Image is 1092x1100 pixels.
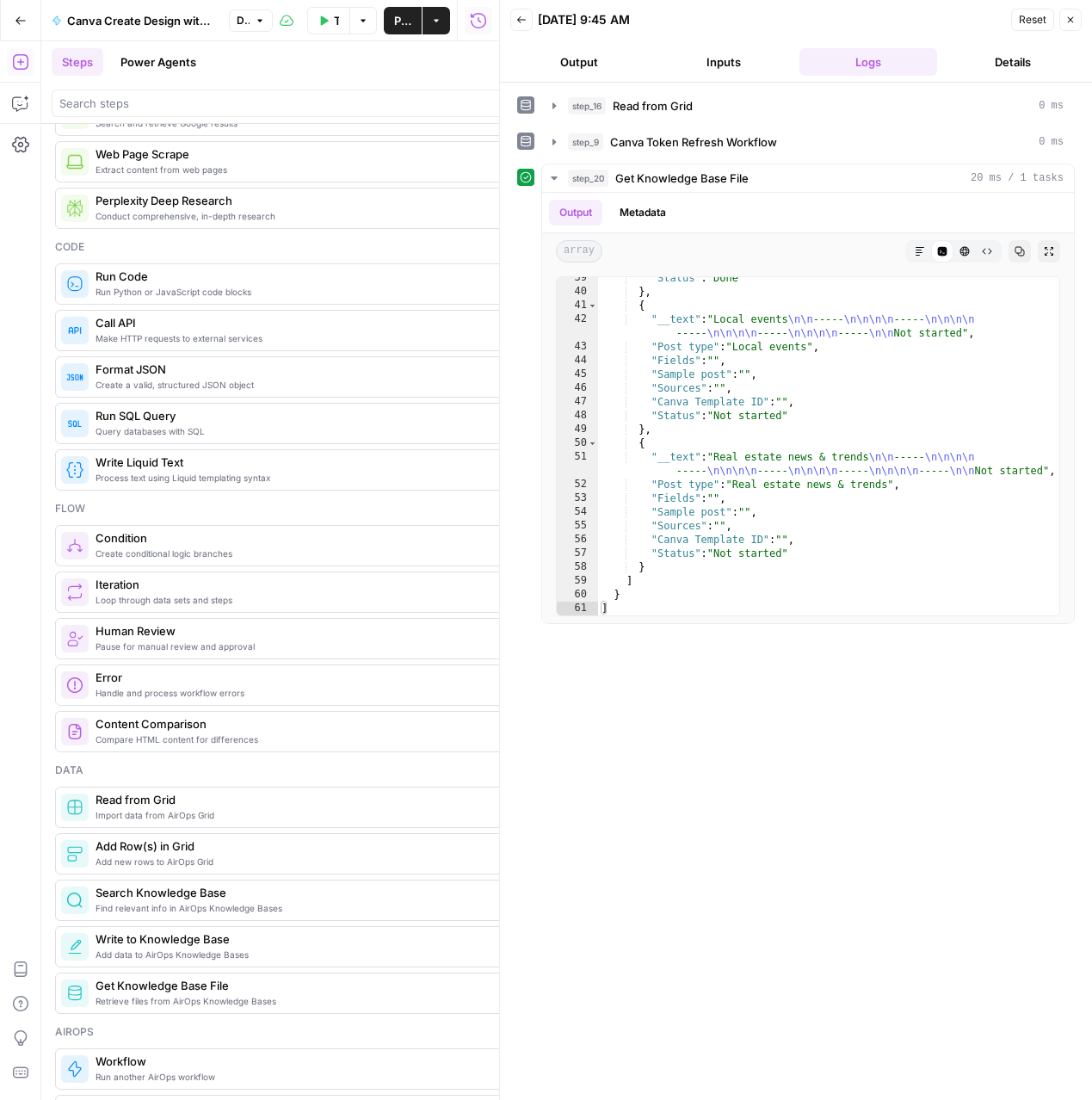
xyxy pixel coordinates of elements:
span: Process text using Liquid templating syntax [96,471,528,485]
button: Output [510,48,648,76]
span: Test Workflow [334,12,339,29]
button: Details [944,48,1082,76]
span: Add Row(s) in Grid [96,837,528,855]
span: Web Page Scrape [96,145,528,163]
span: Draft [237,13,250,28]
span: Publish [394,12,411,29]
span: Add data to AirOps Knowledge Bases [96,948,528,961]
span: 20 ms / 1 tasks [971,170,1064,186]
button: Test Workflow [307,7,349,34]
div: 41 [557,299,598,312]
div: 58 [557,560,598,574]
div: 60 [557,588,598,602]
div: 20 ms / 1 tasks [542,193,1074,623]
span: Find relevant info in AirOps Knowledge Bases [96,901,528,915]
div: 39 [557,271,598,285]
span: Run Code [96,268,528,285]
span: Loop through data sets and steps [96,593,528,607]
span: Error [96,669,528,686]
span: Content Comparison [96,715,528,732]
span: Perplexity Deep Research [96,192,528,209]
span: Write Liquid Text [96,454,528,471]
button: 20 ms / 1 tasks [542,164,1074,192]
span: Compare HTML content for differences [96,732,528,746]
div: Flow [55,501,543,516]
div: 59 [557,574,598,588]
span: Canva Create Design with Image based on Single prompt PERSONALIZED [67,12,215,29]
div: 47 [557,395,598,409]
span: Create a valid, structured JSON object [96,378,528,392]
div: 53 [557,491,598,505]
span: Retrieve files from AirOps Knowledge Bases [96,994,528,1008]
button: Inputs [655,48,793,76]
div: 44 [557,354,598,368]
button: 0 ms [542,128,1074,156]
span: Query databases with SQL [96,424,528,438]
button: Reset [1011,9,1054,31]
div: 50 [557,436,598,450]
span: array [556,240,602,263]
span: Add new rows to AirOps Grid [96,855,528,868]
span: Read from Grid [96,791,528,808]
button: Logs [799,48,937,76]
button: Output [549,200,602,226]
span: Conduct comprehensive, in-depth research [96,209,528,223]
span: Condition [96,529,528,547]
span: Canva Token Refresh Workflow [610,133,777,151]
div: 49 [557,423,598,436]
div: 54 [557,505,598,519]
span: Extract content from web pages [96,163,528,176]
div: 40 [557,285,598,299]
img: vrinnnclop0vshvmafd7ip1g7ohf [66,723,83,740]
div: 56 [557,533,598,547]
span: Write to Knowledge Base [96,930,528,948]
span: Reset [1019,12,1046,28]
div: 57 [557,547,598,560]
div: 46 [557,381,598,395]
span: Handle and process workflow errors [96,686,528,700]
span: Toggle code folding, rows 50 through 58 [588,436,597,450]
span: Iteration [96,576,528,593]
span: Create conditional logic branches [96,547,528,560]
span: Run another AirOps workflow [96,1070,528,1084]
div: Data [55,763,543,778]
span: Call API [96,314,528,331]
span: Get Knowledge Base File [615,170,749,187]
span: Run SQL Query [96,407,528,424]
button: Steps [52,48,103,76]
button: Publish [384,7,422,34]
span: Get Knowledge Base File [96,977,528,994]
div: Code [55,239,543,255]
span: step_9 [568,133,603,151]
button: Draft [229,9,273,32]
input: Search steps [59,95,539,112]
span: Make HTTP requests to external services [96,331,528,345]
div: 48 [557,409,598,423]
div: 43 [557,340,598,354]
button: 0 ms [542,92,1074,120]
span: step_20 [568,170,608,187]
div: 42 [557,312,598,340]
span: 0 ms [1039,134,1064,150]
span: Workflow [96,1053,528,1070]
div: 61 [557,602,598,615]
div: 51 [557,450,598,478]
span: Import data from AirOps Grid [96,808,528,822]
span: Toggle code folding, rows 41 through 49 [588,299,597,312]
span: Read from Grid [613,97,693,114]
span: step_16 [568,97,606,114]
span: Search Knowledge Base [96,884,528,901]
span: Format JSON [96,361,528,378]
span: Pause for manual review and approval [96,640,528,653]
div: 55 [557,519,598,533]
div: 52 [557,478,598,491]
button: Canva Create Design with Image based on Single prompt PERSONALIZED [41,7,225,34]
div: Airops [55,1024,543,1040]
div: 45 [557,368,598,381]
span: Human Review [96,622,528,640]
button: Power Agents [110,48,207,76]
span: Run Python or JavaScript code blocks [96,285,528,299]
span: 0 ms [1039,98,1064,114]
button: Metadata [609,200,676,226]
